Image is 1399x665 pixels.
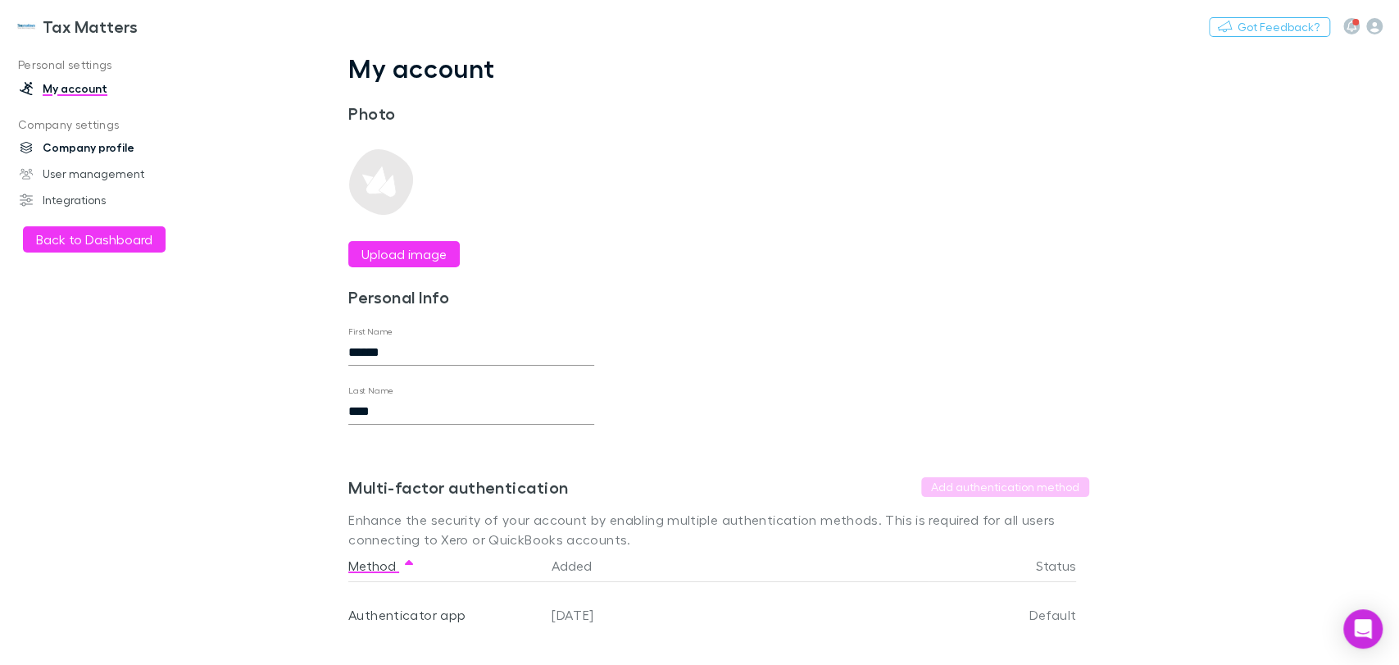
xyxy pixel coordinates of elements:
[348,385,393,397] label: Last Name
[16,16,36,36] img: Tax Matters 's Logo
[348,287,594,307] h3: Personal Info
[7,7,148,46] a: Tax Matters
[921,477,1089,497] button: Add authentication method
[3,161,221,187] a: User management
[1209,17,1330,37] button: Got Feedback?
[3,55,221,75] p: Personal settings
[348,326,393,338] label: First Name
[545,582,929,648] div: [DATE]
[3,134,221,161] a: Company profile
[3,75,221,102] a: My account
[552,549,611,582] button: Added
[348,52,1089,84] h1: My account
[348,149,414,215] img: Preview
[3,187,221,213] a: Integrations
[348,103,594,123] h3: Photo
[348,510,1089,549] p: Enhance the security of your account by enabling multiple authentication methods. This is require...
[348,477,568,497] h3: Multi-factor authentication
[3,115,221,135] p: Company settings
[348,582,538,648] div: Authenticator app
[348,549,416,582] button: Method
[348,241,460,267] button: Upload image
[929,582,1076,648] div: Default
[43,16,138,36] h3: Tax Matters
[1036,549,1096,582] button: Status
[23,226,166,253] button: Back to Dashboard
[361,244,447,264] label: Upload image
[1343,609,1383,649] div: Open Intercom Messenger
